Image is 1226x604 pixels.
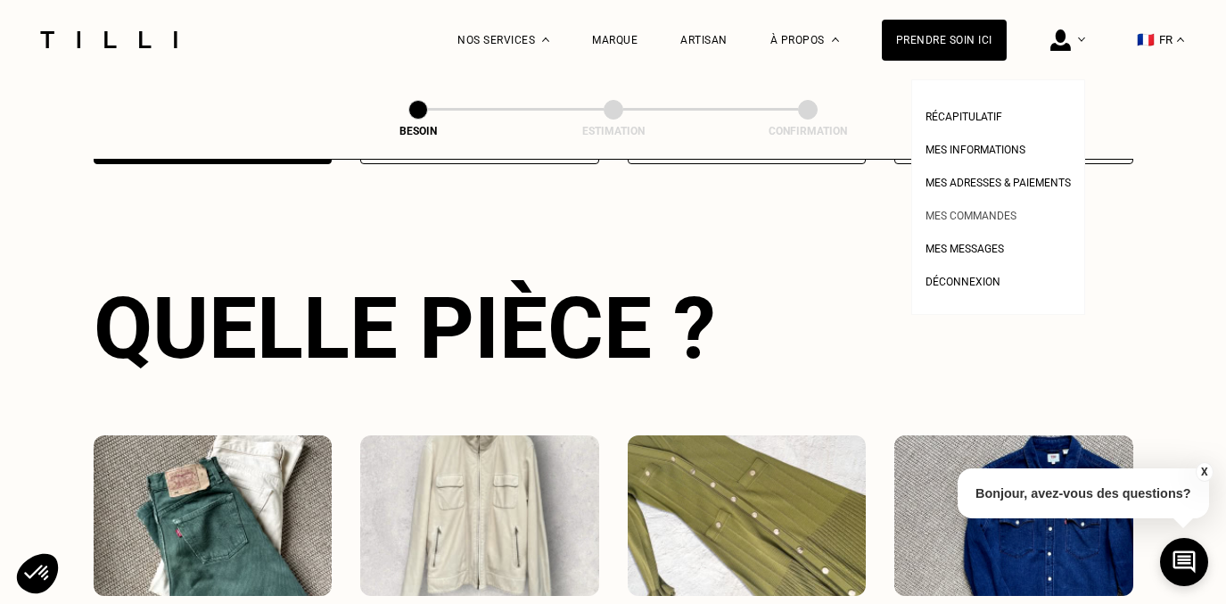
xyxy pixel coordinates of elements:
a: Mes messages [926,237,1004,256]
span: Récapitulatif [926,111,1002,123]
img: Tilli retouche votre Pantalon [94,435,333,596]
a: Déconnexion [926,270,1000,289]
button: X [1195,462,1213,482]
span: Mes adresses & paiements [926,177,1071,189]
span: Mes messages [926,243,1004,255]
a: Mes commandes [926,204,1016,223]
a: Artisan [680,34,728,46]
a: Mes informations [926,138,1025,157]
a: Mes adresses & paiements [926,171,1071,190]
a: Récapitulatif [926,105,1002,124]
div: Besoin [329,125,507,137]
span: Mes commandes [926,210,1016,222]
div: Confirmation [719,125,897,137]
img: Tilli retouche votre Robe [628,435,867,596]
img: Menu déroulant [542,37,549,42]
div: Quelle pièce ? [94,278,1133,378]
span: 🇫🇷 [1137,31,1155,48]
img: Menu déroulant [1078,37,1085,42]
span: Déconnexion [926,276,1000,288]
img: Logo du service de couturière Tilli [34,31,184,48]
div: Estimation [524,125,703,137]
a: Prendre soin ici [882,20,1007,61]
a: Marque [592,34,638,46]
img: menu déroulant [1177,37,1184,42]
img: icône connexion [1050,29,1071,51]
p: Bonjour, avez-vous des questions? [958,468,1209,518]
img: Menu déroulant à propos [832,37,839,42]
img: Tilli retouche votre Haut [894,435,1133,596]
img: Tilli retouche votre Manteau & Veste [360,435,599,596]
span: Mes informations [926,144,1025,156]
